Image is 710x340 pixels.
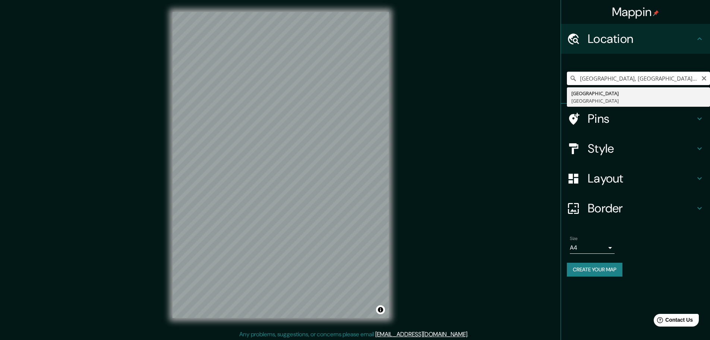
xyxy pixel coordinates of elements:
[470,330,471,339] div: .
[561,104,710,134] div: Pins
[571,97,706,105] div: [GEOGRAPHIC_DATA]
[375,330,467,338] a: [EMAIL_ADDRESS][DOMAIN_NAME]
[376,305,385,314] button: Toggle attribution
[561,134,710,163] div: Style
[588,141,695,156] h4: Style
[644,311,702,332] iframe: Help widget launcher
[567,72,710,85] input: Pick your city or area
[612,4,659,19] h4: Mappin
[570,242,615,254] div: A4
[588,171,695,186] h4: Layout
[239,330,468,339] p: Any problems, suggestions, or concerns please email .
[561,193,710,223] div: Border
[653,10,659,16] img: pin-icon.png
[173,12,389,318] canvas: Map
[570,235,578,242] label: Size
[571,90,706,97] div: [GEOGRAPHIC_DATA]
[588,111,695,126] h4: Pins
[567,263,622,277] button: Create your map
[468,330,470,339] div: .
[561,24,710,54] div: Location
[588,201,695,216] h4: Border
[561,163,710,193] div: Layout
[701,74,707,81] button: Clear
[588,31,695,46] h4: Location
